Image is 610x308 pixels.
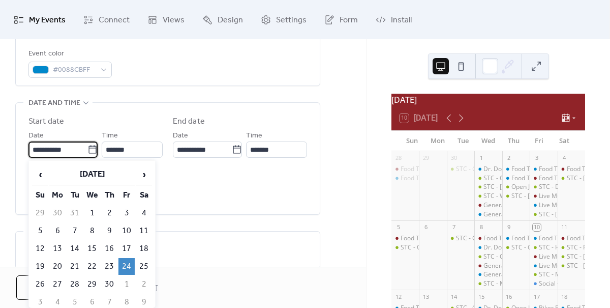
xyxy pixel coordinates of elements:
td: 11 [136,222,152,239]
div: Food Truck - Tacos Los Jarochitos - Roselle @ Thu Oct 2, 2025 5pm - 9pm (CDT) [502,174,530,183]
td: 6 [49,222,66,239]
div: Food Truck - [PERSON_NAME] - Lemont @ [DATE] 1pm - 5pm (CDT) [401,165,589,174]
div: End date [173,116,205,128]
div: 14 [450,293,457,300]
div: Fri [526,131,552,151]
div: Food Truck - Da Wing Wagon - Roselle @ [DATE] 3pm - 6pm (CDT) [401,174,586,183]
div: Live Music - Jeffery Constantine - Roselle @ Fri Oct 10, 2025 7pm - 10pm (CDT) [530,262,557,270]
span: Date and time [28,97,80,109]
div: Dr. Dog’s Food Truck - Roselle @ Weekly from 6pm to 9pm [474,165,502,174]
div: 18 [561,293,568,300]
div: STC - General Knowledge Trivia @ Tue Oct 7, 2025 7pm - 9pm (CDT) [447,234,474,243]
td: 12 [32,240,48,257]
div: STC - Stern Style Pinball Tournament @ Wed Oct 1, 2025 6pm - 9pm (CDT) [474,183,502,191]
div: STC - Music Bingo hosted by Pollyanna's Sean Frazier @ Wed Oct 8, 2025 7pm - 9pm (CDT) [474,279,502,288]
div: STC - Matt Keen Band @ Sat Oct 11, 2025 7pm - 10pm (CDT) [558,262,585,270]
div: Food Truck - Cousins Maine Lobster - Lemont @ Sat Oct 11, 2025 12pm - 4pm (CDT) [558,234,585,243]
div: 30 [450,154,457,162]
div: STC - Happy Lobster @ Fri Oct 10, 2025 5pm - 9pm (CDT) [530,243,557,252]
span: Connect [99,12,130,28]
div: 1 [477,154,485,162]
div: General Knowledge Trivia - Roselle @ Wed Oct 8, 2025 7pm - 9pm (CDT) [474,270,502,279]
a: Design [195,4,251,35]
span: Install [391,12,412,28]
div: Tue [450,131,476,151]
a: Install [368,4,419,35]
div: Live Music - Crawfords Daughter- Lemont @ Fri Oct 10, 2025 7pm - 10pm (CDT) [530,253,557,261]
div: STC - Jimmy Nick and the Don't Tell Mama @ Fri Oct 3, 2025 7pm - 10pm (CDT) [530,210,557,219]
td: 15 [84,240,100,257]
td: 24 [118,258,135,275]
div: STC - Gvs Italian Street Food @ Thu Oct 2, 2025 7pm - 9pm (CDT) [502,192,530,201]
span: Form [340,12,358,28]
div: Wed [476,131,501,151]
td: 5 [32,222,48,239]
div: 6 [422,223,430,231]
td: 29 [84,276,100,293]
div: Food Truck - Dr. Dogs - Roselle * donation to LPHS Choir... @ Thu Oct 2, 2025 5pm - 9pm (CDT) [502,165,530,174]
td: 22 [84,258,100,275]
span: Date [173,130,188,142]
th: Th [101,187,117,204]
td: 27 [49,276,66,293]
span: › [136,164,151,185]
a: Views [140,4,192,35]
td: 21 [67,258,83,275]
div: Food Truck - Da Pizza Co - Roselle @ Fri Oct 3, 2025 5pm - 9pm (CDT) [530,165,557,174]
td: 28 [67,276,83,293]
td: 31 [67,205,83,221]
td: 18 [136,240,152,257]
th: Fr [118,187,135,204]
td: 2 [101,205,117,221]
div: Thu [501,131,526,151]
div: 29 [422,154,430,162]
div: Food Truck - Pizza 750 - Lemont @ Sat Oct 4, 2025 2pm - 6pm (CDT) [558,165,585,174]
div: Food Truck - Tacos Los Jarochitos - Roselle @ Thu Oct 9, 2025 5pm - 9pm (CDT) [502,234,530,243]
a: Settings [253,4,314,35]
td: 4 [136,205,152,221]
td: 20 [49,258,66,275]
div: STC - Outdoor Doggie Dining class @ 1pm - 2:30pm (CDT) [391,243,419,252]
div: STC - Dark Horse Grill @ Fri Oct 3, 2025 5pm - 9pm (CDT) [530,183,557,191]
div: 7 [450,223,457,231]
div: 28 [394,154,402,162]
div: 17 [533,293,540,300]
td: 16 [101,240,117,257]
span: Settings [276,12,307,28]
span: Time [102,130,118,142]
div: 10 [533,223,540,231]
td: 19 [32,258,48,275]
td: 26 [32,276,48,293]
td: 14 [67,240,83,257]
td: 30 [101,276,117,293]
th: Su [32,187,48,204]
div: STC - Grunge Theme Night @ Thu Oct 9, 2025 8pm - 11pm (CDT) [502,243,530,252]
span: ‹ [33,164,48,185]
div: STC - Four Ds BBQ @ Sat Oct 11, 2025 12pm - 6pm (CDT) [558,243,585,252]
span: My Events [29,12,66,28]
td: 1 [84,205,100,221]
div: 13 [422,293,430,300]
div: STC - General Knowledge Trivia @ Tue Sep 30, 2025 7pm - 9pm (CDT) [447,165,474,174]
div: Food Truck - Tacos Los Jarochitos - Lemont @ Sun Oct 5, 2025 1pm - 4pm (CDT) [391,234,419,243]
td: 17 [118,240,135,257]
div: STC - Terry Byrne @ Sat Oct 11, 2025 2pm - 5pm (CDT) [558,253,585,261]
a: Cancel [16,275,83,300]
div: 11 [561,223,568,231]
th: [DATE] [49,164,135,186]
div: General Knowledge Trivia - Lemont @ Wed Oct 8, 2025 7pm - 9pm (CDT) [474,262,502,270]
span: Design [218,12,243,28]
a: My Events [6,4,73,35]
th: Tu [67,187,83,204]
div: STC - Outdoor Doggie Dining class @ 1pm - 2:30pm (CDT) [401,243,563,252]
div: 9 [505,223,513,231]
td: 1 [118,276,135,293]
div: Sat [552,131,577,151]
div: Event color [28,48,110,60]
td: 23 [101,258,117,275]
div: Mon [425,131,450,151]
div: 2 [505,154,513,162]
div: 16 [505,293,513,300]
div: Social - Magician Pat Flanagan @ Fri Oct 10, 2025 8pm - 10:30pm (CDT) [530,279,557,288]
div: 3 [533,154,540,162]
